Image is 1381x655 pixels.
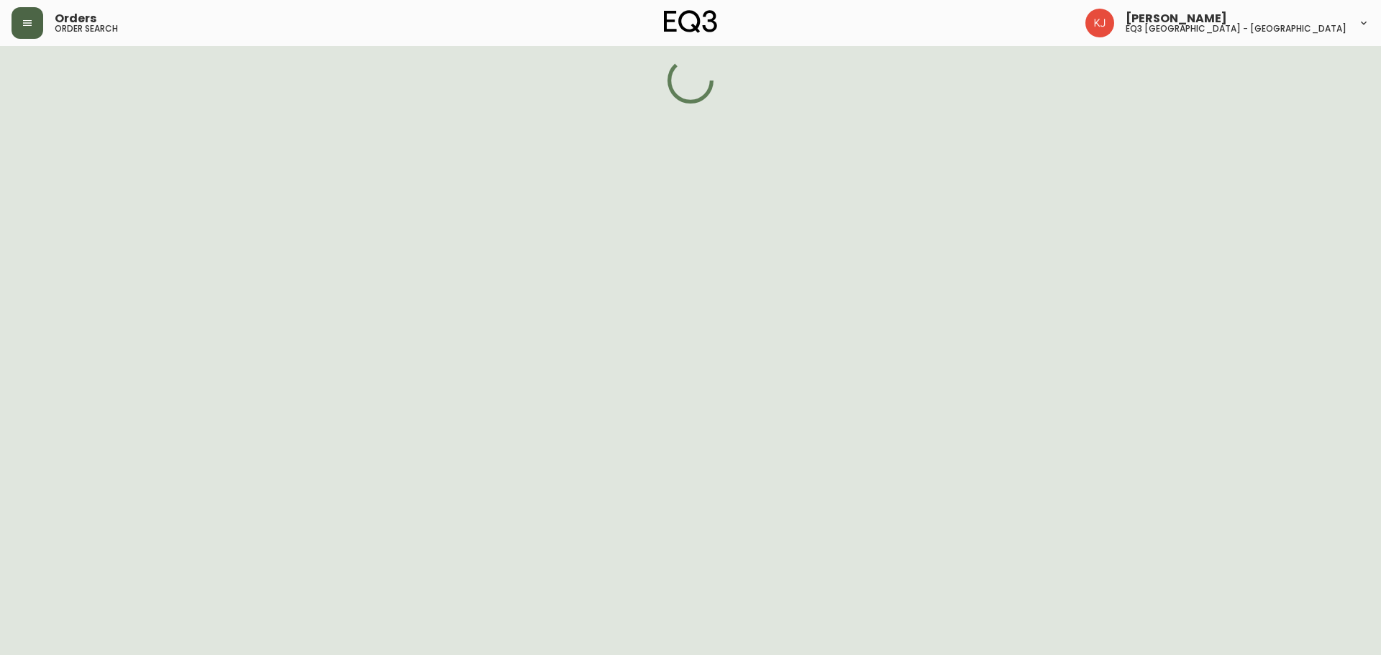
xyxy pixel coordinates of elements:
[1085,9,1114,37] img: 24a625d34e264d2520941288c4a55f8e
[1126,13,1227,24] span: [PERSON_NAME]
[664,10,717,33] img: logo
[55,24,118,33] h5: order search
[55,13,96,24] span: Orders
[1126,24,1346,33] h5: eq3 [GEOGRAPHIC_DATA] - [GEOGRAPHIC_DATA]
